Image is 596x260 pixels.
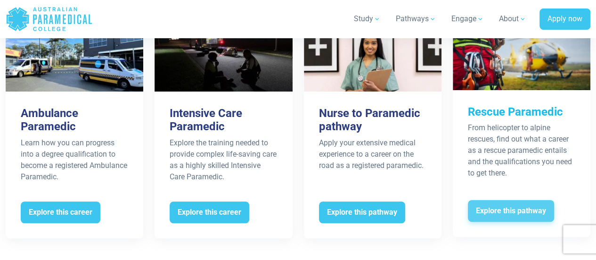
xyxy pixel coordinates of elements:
[468,105,575,119] h3: Rescue Paramedic
[155,23,292,238] a: Intensive Care Paramedic Explore the training needed to provide complex life-saving care as a hig...
[170,107,277,134] h3: Intensive Care Paramedic
[170,201,249,223] span: Explore this career
[468,200,554,222] span: Explore this pathway
[6,4,93,34] a: Australian Paramedical College
[539,8,590,30] a: Apply now
[390,6,442,32] a: Pathways
[446,6,490,32] a: Engage
[453,21,590,237] a: Rescue Paramedic From helicopter to alpine rescues, find out what a career as a rescue paramedic ...
[319,107,426,134] h3: Nurse to Paramedic pathway
[6,23,143,92] img: Ambulance Paramedic
[468,122,575,179] div: From helicopter to alpine rescues, find out what a career as a rescue paramedic entails and the q...
[304,23,441,92] img: Nurse to Paramedic pathway
[348,6,386,32] a: Study
[21,137,128,183] div: Learn how you can progress into a degree qualification to become a registered Ambulance Paramedic.
[6,23,143,238] a: Ambulance Paramedic Learn how you can progress into a degree qualification to become a registered...
[319,137,426,171] div: Apply your extensive medical experience to a career on the road as a registered paramedic.
[493,6,532,32] a: About
[155,23,292,92] img: Intensive Care Paramedic
[21,201,100,223] span: Explore this career
[304,23,441,238] a: Nurse to Paramedic pathway Apply your extensive medical experience to a career on the road as a r...
[319,201,405,223] span: Explore this pathway
[453,21,590,90] img: Rescue Paramedic
[170,137,277,183] div: Explore the training needed to provide complex life-saving care as a highly skilled Intensive Car...
[21,107,128,134] h3: Ambulance Paramedic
